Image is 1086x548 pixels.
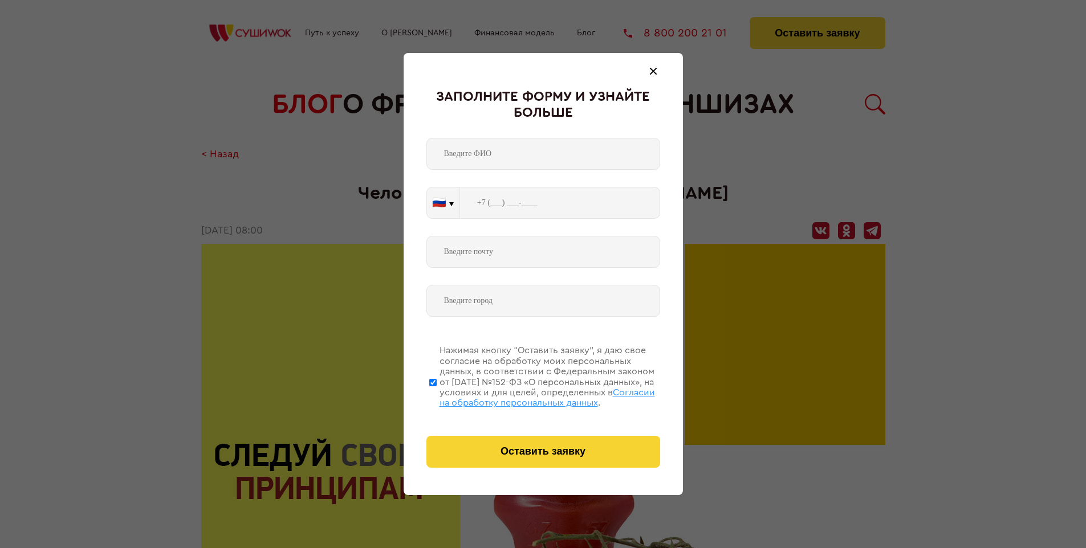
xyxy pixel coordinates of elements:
input: Введите город [426,285,660,317]
button: 🇷🇺 [427,187,459,218]
input: +7 (___) ___-____ [460,187,660,219]
input: Введите ФИО [426,138,660,170]
div: Заполните форму и узнайте больше [426,89,660,121]
div: Нажимая кнопку “Оставить заявку”, я даю свое согласие на обработку моих персональных данных, в со... [440,345,660,408]
span: Согласии на обработку персональных данных [440,388,655,407]
button: Оставить заявку [426,436,660,468]
input: Введите почту [426,236,660,268]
